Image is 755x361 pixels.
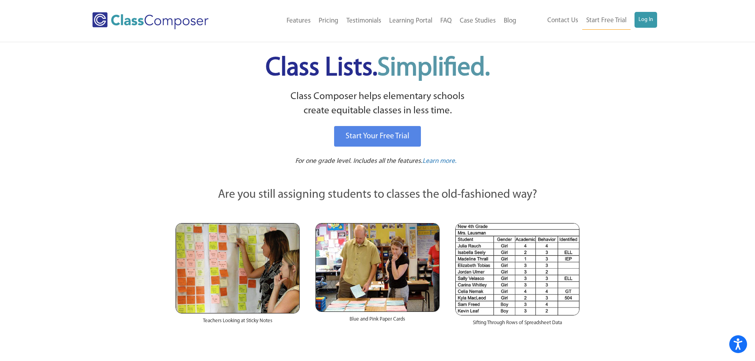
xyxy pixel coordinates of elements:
div: Blue and Pink Paper Cards [315,312,440,331]
span: Class Lists. [266,55,490,81]
a: Contact Us [543,12,582,29]
a: Learn more. [422,157,457,166]
p: Class Composer helps elementary schools create equitable classes in less time. [174,90,581,118]
a: Log In [635,12,657,28]
a: Blog [500,12,520,30]
div: Teachers Looking at Sticky Notes [176,313,300,332]
nav: Header Menu [241,12,520,30]
a: Start Your Free Trial [334,126,421,147]
a: Start Free Trial [582,12,631,30]
a: Testimonials [342,12,385,30]
span: For one grade level. Includes all the features. [295,158,422,164]
span: Learn more. [422,158,457,164]
img: Spreadsheets [455,223,579,315]
a: Pricing [315,12,342,30]
a: FAQ [436,12,456,30]
img: Class Composer [92,12,208,29]
a: Features [283,12,315,30]
span: Start Your Free Trial [346,132,409,140]
p: Are you still assigning students to classes the old-fashioned way? [176,186,580,204]
img: Blue and Pink Paper Cards [315,223,440,311]
a: Case Studies [456,12,500,30]
img: Teachers Looking at Sticky Notes [176,223,300,313]
div: Sifting Through Rows of Spreadsheet Data [455,315,579,334]
span: Simplified. [377,55,490,81]
nav: Header Menu [520,12,657,30]
a: Learning Portal [385,12,436,30]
